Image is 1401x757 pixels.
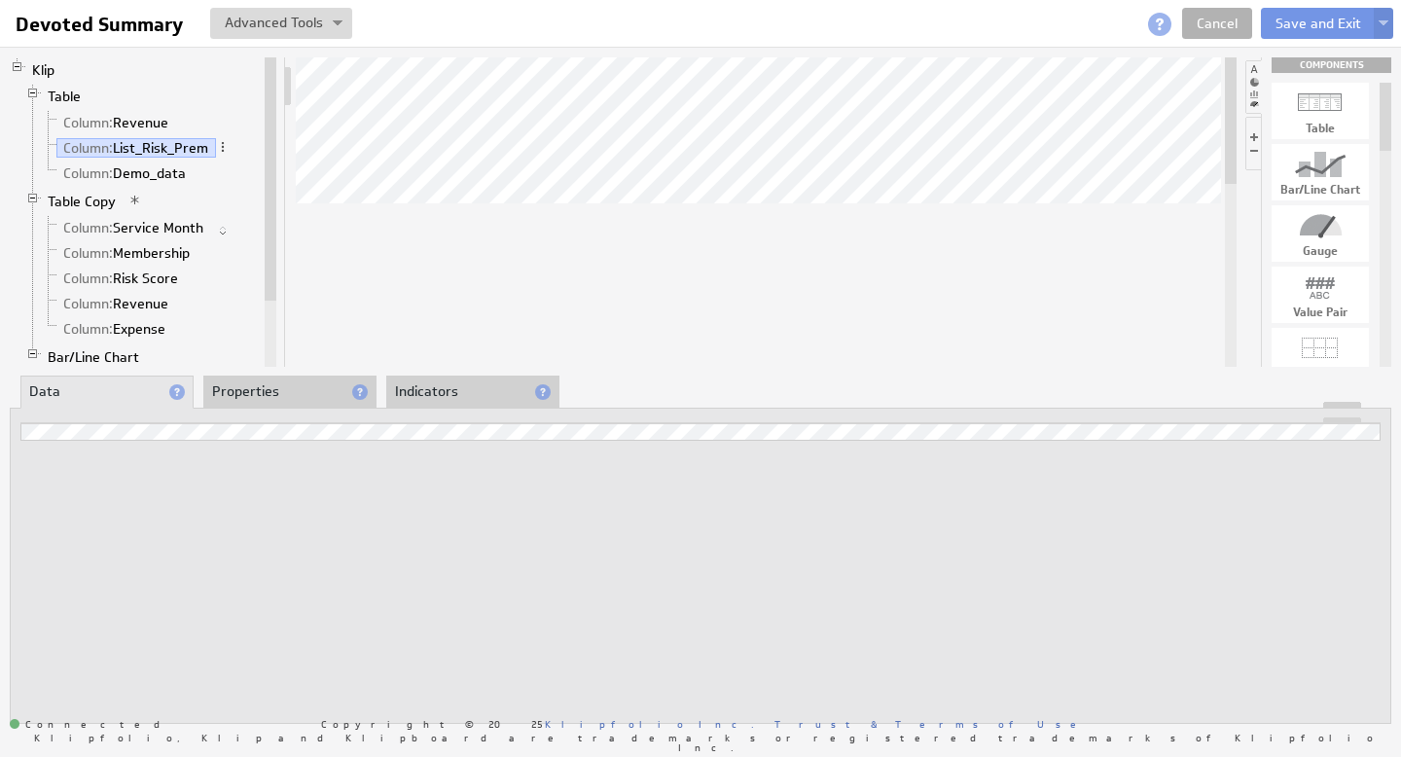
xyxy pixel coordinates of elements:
li: Indicators [386,376,559,409]
a: Column: Risk Score [56,269,186,288]
a: Column: List_Risk_Prem [56,138,216,158]
a: Table [41,87,89,106]
span: Klipfolio, Klip and Klipboard are trademarks or registered trademarks of Klipfolio Inc. [19,733,1391,752]
img: button-savedrop.png [333,20,342,28]
div: Value Pair [1272,306,1369,318]
a: Bar/Line Chart [41,347,147,367]
a: Table Copy [41,192,124,211]
span: Column: [63,219,113,236]
span: Column: [63,295,113,312]
a: Klipfolio Inc. [545,717,754,731]
li: Data [20,376,194,409]
span: Column: [63,270,113,287]
a: Column: Demo_data [56,163,194,183]
span: Column: [63,139,113,157]
button: Save and Exit [1261,8,1376,39]
li: Hide or show the component controls palette [1245,117,1261,170]
div: Drag & drop components onto the workspace [1272,57,1391,73]
span: Column: [63,164,113,182]
span: Column: [63,114,113,131]
img: button-savedrop.png [1379,20,1388,28]
span: Connected: ID: dpnc-26 Online: true [10,719,171,731]
div: Gauge [1272,245,1369,257]
a: Column: Expense [56,319,173,339]
div: Table [1272,123,1369,134]
span: View applied actions [128,194,142,207]
span: More actions [216,140,230,154]
li: Hide or show the component palette [1245,60,1262,114]
a: Column: Service Month [56,218,211,237]
span: Column: [63,244,113,262]
a: Column: Revenue [56,113,176,132]
span: Sorted Newest to Oldest [216,224,230,237]
a: Cancel [1182,8,1252,39]
span: Column: [63,320,113,338]
a: Column: Membership [56,243,198,263]
input: Devoted Summary [8,8,198,41]
div: Bar/Line Chart [1272,184,1369,196]
a: Klip [25,60,62,80]
a: Column: Revenue [56,294,176,313]
a: Trust & Terms of Use [774,717,1090,731]
li: Properties [203,376,377,409]
span: Copyright © 2025 [321,719,754,729]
